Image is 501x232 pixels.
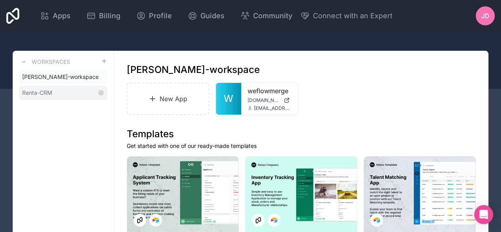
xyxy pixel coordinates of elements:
[53,10,70,21] span: Apps
[19,70,107,84] a: [PERSON_NAME]-workspace
[224,92,233,105] span: W
[181,7,231,25] a: Guides
[127,128,476,140] h1: Templates
[216,83,241,115] a: W
[248,97,291,104] a: [DOMAIN_NAME]
[248,97,280,104] span: [DOMAIN_NAME]
[22,73,99,81] span: [PERSON_NAME]-workspace
[481,11,490,21] span: JD
[19,86,107,100] a: Renta-CRM
[22,89,52,97] span: Renta-CRM
[80,7,127,25] a: Billing
[130,7,178,25] a: Profile
[34,7,77,25] a: Apps
[234,7,299,25] a: Community
[127,82,209,115] a: New App
[254,105,291,111] span: [EMAIL_ADDRESS][DOMAIN_NAME]
[32,58,70,66] h3: Workspaces
[248,86,291,96] a: weflowmerge
[149,10,172,21] span: Profile
[373,217,380,223] img: Airtable Logo
[152,217,159,223] img: Airtable Logo
[271,217,277,223] img: Airtable Logo
[127,142,476,150] p: Get started with one of our ready-made templates
[313,10,392,21] span: Connect with an Expert
[99,10,120,21] span: Billing
[300,10,392,21] button: Connect with an Expert
[200,10,225,21] span: Guides
[253,10,292,21] span: Community
[127,63,260,76] h1: [PERSON_NAME]-workspace
[19,57,70,67] a: Workspaces
[474,205,493,224] div: Open Intercom Messenger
